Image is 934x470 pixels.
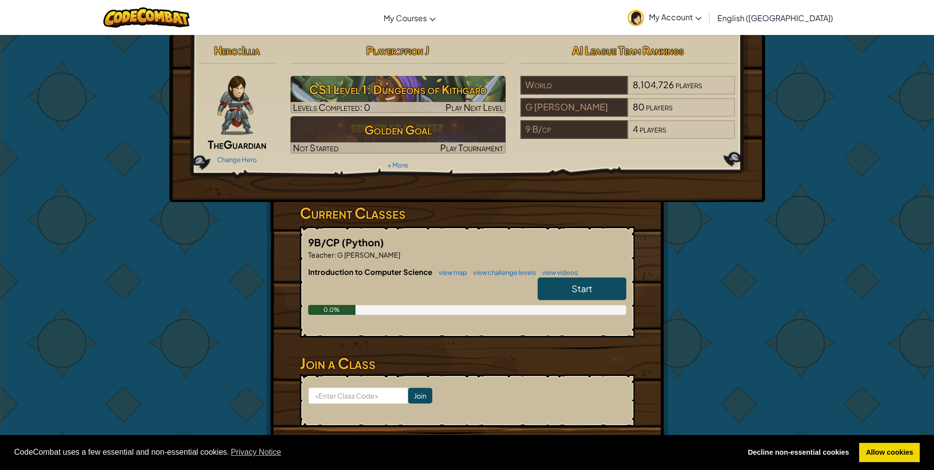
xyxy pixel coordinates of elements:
[238,43,242,57] span: :
[400,43,429,57] span: ffion J
[520,76,628,95] div: World
[290,76,506,113] img: CS1 Level 1: Dungeons of Kithgard
[14,445,734,460] span: CodeCombat uses a few essential and non-essential cookies.
[290,116,506,154] img: Golden Goal
[646,101,673,112] span: players
[468,269,536,276] a: view challenge levels
[408,388,432,403] input: Join
[308,267,434,276] span: Introduction to Computer Science
[649,12,702,22] span: My Account
[859,443,920,463] a: allow cookies
[229,445,283,460] a: learn more about cookies
[396,43,400,57] span: :
[300,202,635,224] h3: Current Classes
[387,161,408,169] a: + More
[633,123,638,134] span: 4
[717,13,833,23] span: English ([GEOGRAPHIC_DATA])
[290,116,506,154] a: Golden GoalNot StartedPlay Tournament
[308,305,356,315] div: 0.0%
[676,79,702,90] span: players
[572,43,684,57] span: AI League Team Rankings
[342,236,384,248] span: (Python)
[537,269,578,276] a: view videos
[308,387,408,404] input: <Enter Class Code>
[384,13,427,23] span: My Courses
[712,4,838,31] a: English ([GEOGRAPHIC_DATA])
[290,76,506,113] a: Play Next Level
[293,142,339,153] span: Not Started
[293,101,370,113] span: Levels Completed: 0
[628,10,644,26] img: avatar
[336,250,400,259] span: G [PERSON_NAME]
[623,2,707,33] a: My Account
[208,137,224,151] span: The
[224,137,266,151] span: Guardian
[290,78,506,101] h3: CS1 Level 1: Dungeons of Kithgard
[640,123,666,134] span: players
[446,101,503,113] span: Play Next Level
[103,7,190,28] img: CodeCombat logo
[366,43,396,57] span: Player
[520,98,628,117] div: G [PERSON_NAME]
[520,130,736,141] a: 9 B/cp4players
[520,107,736,119] a: G [PERSON_NAME]80players
[242,43,260,57] span: Illia
[290,119,506,141] h3: Golden Goal
[308,236,342,248] span: 9B/CP
[334,250,336,259] span: :
[217,156,257,164] a: Change Hero
[633,79,674,90] span: 8,104,726
[520,85,736,97] a: World8,104,726players
[741,443,856,463] a: deny cookies
[633,101,644,112] span: 80
[379,4,441,31] a: My Courses
[520,120,628,139] div: 9 B/cp
[308,250,334,259] span: Teacher
[434,269,467,276] a: view map
[440,142,503,153] span: Play Tournament
[300,352,635,374] h3: Join a Class
[572,283,592,294] span: Start
[217,76,253,135] img: guardian-pose.png
[214,43,238,57] span: Hero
